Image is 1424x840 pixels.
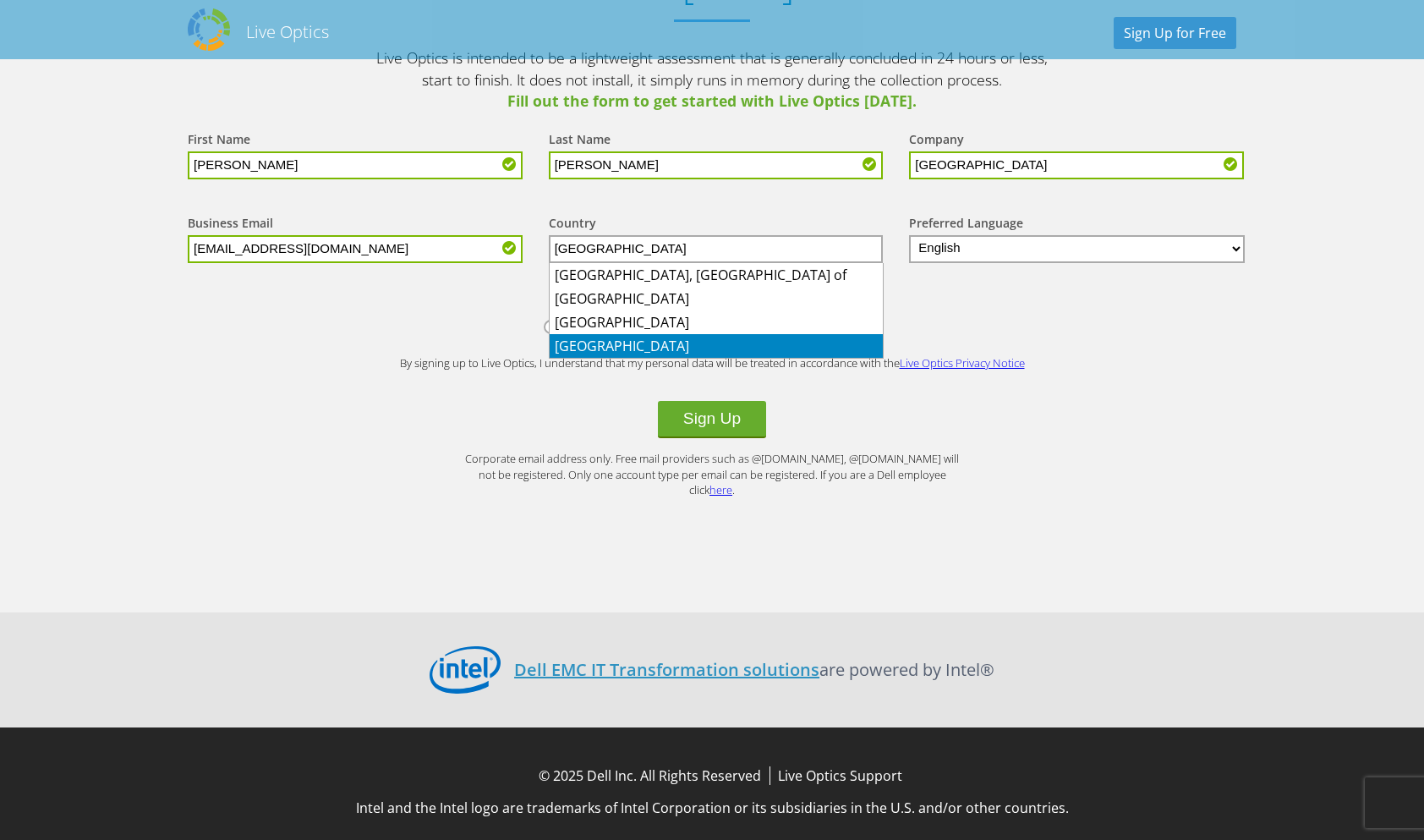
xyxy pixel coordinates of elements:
a: Dell EMC IT Transformation solutions [514,658,819,681]
img: Intel Logo [430,646,501,694]
a: Live Optics Support [778,766,902,785]
p: are powered by Intel® [514,657,994,682]
button: Sign Up [658,401,766,438]
span: Fill out the form to get started with Live Optics [DATE]. [374,91,1050,113]
label: Preferred Language [909,215,1023,235]
li: [GEOGRAPHIC_DATA], [GEOGRAPHIC_DATA] of [550,263,883,287]
label: Country [549,215,596,235]
li: [GEOGRAPHIC_DATA] [550,334,883,358]
label: First Name [188,131,250,151]
li: [GEOGRAPHIC_DATA] [550,310,883,334]
a: Live Optics Privacy Notice [900,355,1025,371]
li: © 2025 Dell Inc. All Rights Reserved [534,766,770,785]
label: Last Name [549,131,611,151]
a: here [709,482,732,497]
p: Live Optics is intended to be a lightweight assessment that is generally concluded in 24 hours or... [374,47,1050,113]
label: Company [909,131,964,151]
label: I am an IT pro [544,317,662,343]
img: Dell Dpack [188,8,230,51]
b: Which best describes you? [171,293,1253,309]
a: Sign Up for Free [1114,17,1236,49]
p: By signing up to Live Optics, I understand that my personal data will be treated in accordance wi... [374,355,1050,371]
li: [GEOGRAPHIC_DATA] [550,287,883,310]
label: Business Email [188,215,273,235]
h2: Live Optics [246,20,329,43]
input: Start typing to search for a country [549,235,884,263]
p: Corporate email address only. Free mail providers such as @[DOMAIN_NAME], @[DOMAIN_NAME] will not... [458,451,966,498]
